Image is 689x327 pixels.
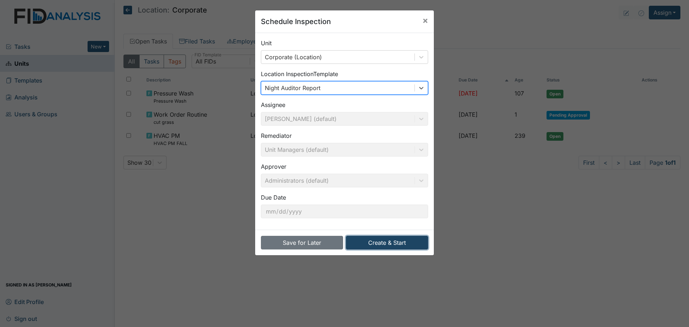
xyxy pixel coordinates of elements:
div: Corporate (Location) [265,53,322,61]
div: Night Auditor Report [265,84,320,92]
label: Unit [261,39,272,47]
button: Close [417,10,434,31]
label: Approver [261,162,286,171]
button: Save for Later [261,236,343,249]
label: Location Inspection Template [261,70,338,78]
label: Due Date [261,193,286,202]
label: Remediator [261,131,292,140]
h5: Schedule Inspection [261,16,331,27]
span: × [422,15,428,25]
button: Create & Start [346,236,428,249]
label: Assignee [261,101,285,109]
